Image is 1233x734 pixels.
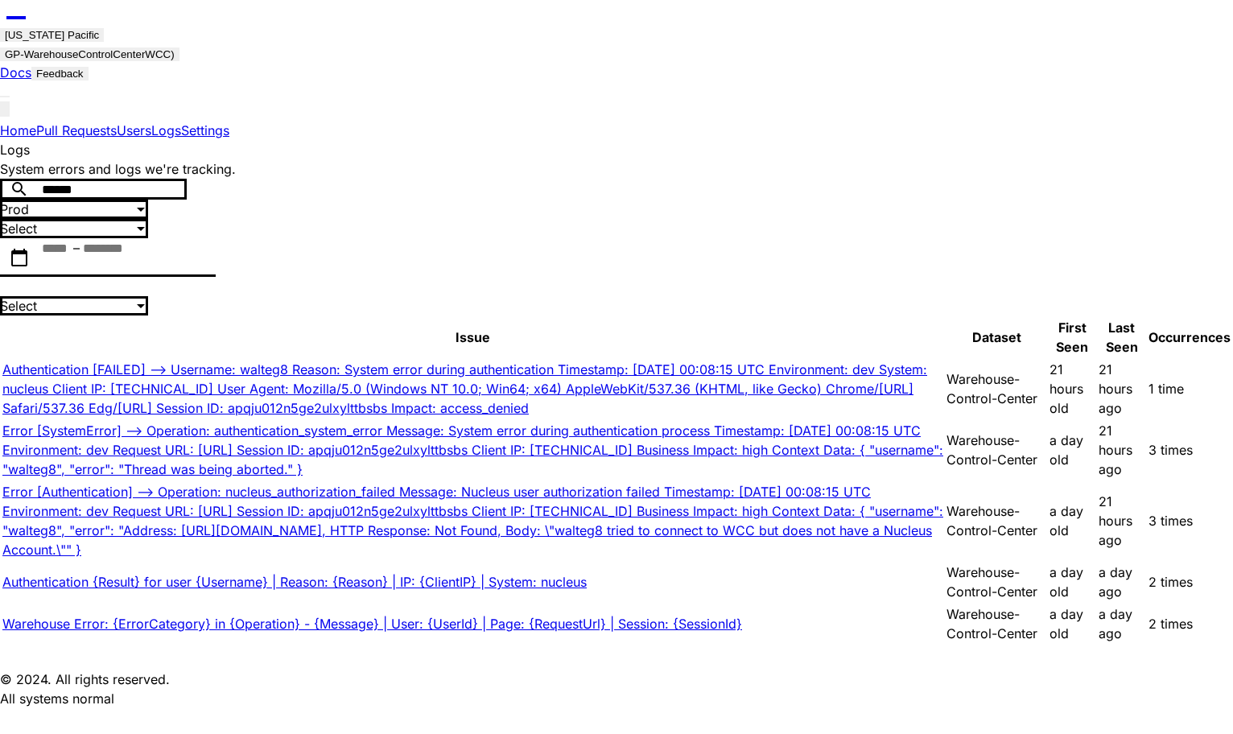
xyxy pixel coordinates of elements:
[1049,359,1096,419] td: 21 hours old
[36,122,117,138] a: Pull Requests
[1148,317,1231,357] th: Occurrences
[1098,481,1146,560] td: 21 hours ago
[1049,481,1096,560] td: a day old
[1148,574,1193,590] span: 2 times
[946,562,1047,602] td: Warehouse-Control-Center
[151,122,181,138] a: Logs
[1049,604,1096,644] td: a day old
[946,481,1047,560] td: Warehouse-Control-Center
[1148,442,1193,458] span: 3 times
[1148,616,1193,632] span: 2 times
[946,317,1047,357] th: Dataset
[5,48,175,60] div: GP-WarehouseControlCenterWCC)
[946,604,1047,644] td: Warehouse-Control-Center
[1049,420,1096,480] td: a day old
[1106,320,1138,355] span: Last Seen
[1056,320,1088,355] span: First Seen
[10,248,29,267] mat-icon: calendar_today
[946,359,1047,419] td: Warehouse-Control-Center
[73,238,80,258] span: –
[2,484,943,558] a: Error [Authentication] --> Operation: nucleus_authorization_failed Message: Nucleus user authoriz...
[1098,359,1146,419] td: 21 hours ago
[2,574,587,590] a: Authentication {Result} for user {Username} | Reason: {Reason} | IP: {ClientIP} | System: nucleus
[1098,562,1146,602] td: a day ago
[1148,381,1184,397] span: 1 time
[1098,604,1146,644] td: a day ago
[5,29,99,41] div: [US_STATE] Pacific
[117,122,151,138] a: Users
[1148,513,1193,529] span: 3 times
[2,423,943,477] a: Error [SystemError] --> Operation: authentication_system_error Message: System error during authe...
[1098,420,1146,480] td: 21 hours ago
[181,122,229,138] a: Settings
[2,317,944,357] th: Issue
[2,361,927,416] a: Authentication [FAILED] --> Username: walteg8 Reason: System error during authentication Timestam...
[31,67,89,80] button: Feedback
[2,616,742,632] a: Warehouse Error: {ErrorCategory} in {Operation} - {Message} | User: {UserId} | Page: {RequestUrl}...
[946,420,1047,480] td: Warehouse-Control-Center
[1049,562,1096,602] td: a day old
